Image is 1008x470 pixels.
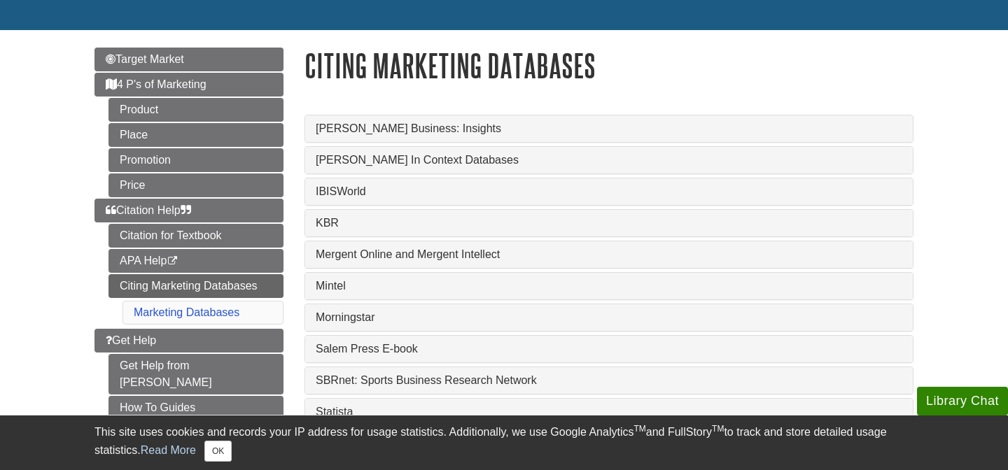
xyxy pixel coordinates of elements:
[108,123,283,147] a: Place
[712,424,724,434] sup: TM
[94,73,283,97] a: 4 P's of Marketing
[108,173,283,197] a: Price
[106,78,206,90] span: 4 P's of Marketing
[108,98,283,122] a: Product
[94,48,283,445] div: Guide Page Menu
[94,424,913,462] div: This site uses cookies and records your IP address for usage statistics. Additionally, we use Goo...
[316,185,902,198] a: IBISWorld
[108,148,283,172] a: Promotion
[141,444,196,456] a: Read More
[633,424,645,434] sup: TM
[108,274,283,298] a: Citing Marketing Databases
[316,248,902,261] a: Mergent Online and Mergent Intellect
[316,311,902,324] a: Morningstar
[316,374,902,387] a: SBRnet: Sports Business Research Network
[94,48,283,71] a: Target Market
[304,48,913,83] h1: Citing Marketing Databases
[316,343,902,355] a: Salem Press E-book
[108,224,283,248] a: Citation for Textbook
[94,329,283,352] a: Get Help
[316,122,902,135] a: [PERSON_NAME] Business: Insights
[108,354,283,394] a: Get Help from [PERSON_NAME]
[316,280,902,292] a: Mintel
[94,199,283,222] a: Citation Help
[134,306,239,318] a: Marketing Databases
[204,441,232,462] button: Close
[167,257,178,266] i: This link opens in a new window
[316,217,902,229] a: KBR
[316,406,902,418] a: Statista
[106,334,156,346] span: Get Help
[106,53,184,65] span: Target Market
[316,154,902,166] a: [PERSON_NAME] In Context Databases
[108,396,283,420] a: How To Guides
[917,387,1008,415] button: Library Chat
[108,249,283,273] a: APA Help
[106,204,191,216] span: Citation Help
